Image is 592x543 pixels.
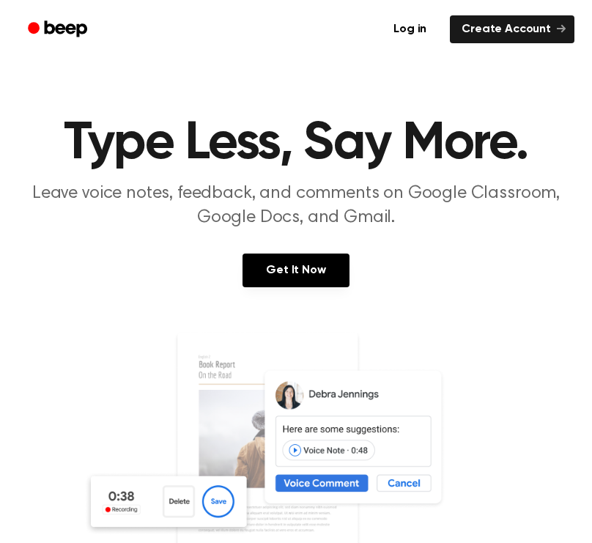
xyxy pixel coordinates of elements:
a: Beep [18,15,100,44]
a: Create Account [450,15,574,43]
a: Get It Now [243,254,349,287]
p: Leave voice notes, feedback, and comments on Google Classroom, Google Docs, and Gmail. [18,182,574,230]
a: Log in [379,12,441,46]
h1: Type Less, Say More. [18,117,574,170]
